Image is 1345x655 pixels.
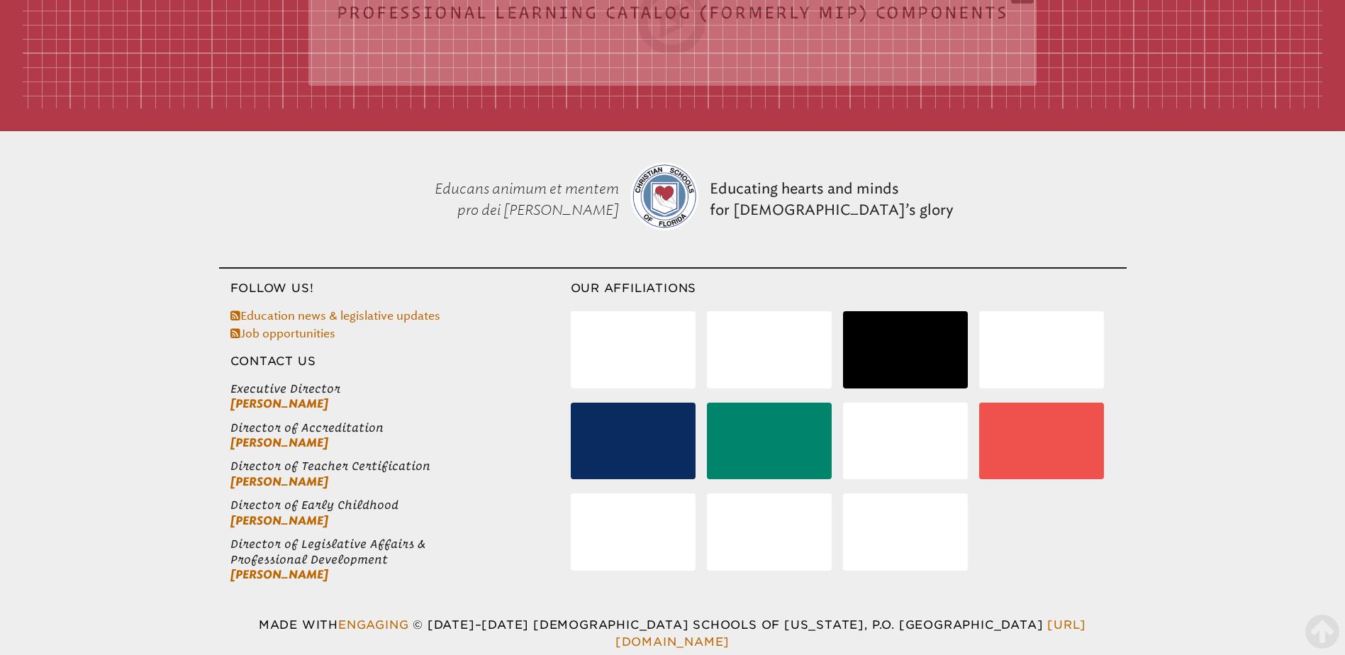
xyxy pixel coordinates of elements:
[704,142,959,256] p: Educating hearts and minds for [DEMOGRAPHIC_DATA]’s glory
[615,618,1086,649] a: [URL][DOMAIN_NAME]
[338,618,408,632] a: Engaging
[230,568,328,581] a: [PERSON_NAME]
[230,537,571,567] span: Director of Legislative Affairs & Professional Development
[230,381,571,396] span: Executive Director
[230,309,440,323] a: Education news & legislative updates
[630,162,698,230] img: csf-logo-web-colors.png
[230,498,571,513] span: Director of Early Childhood
[230,436,328,449] a: [PERSON_NAME]
[230,475,328,488] a: [PERSON_NAME]
[864,618,868,632] span: ,
[386,142,625,256] p: Educans animum et mentem pro dei [PERSON_NAME]
[230,327,335,340] a: Job opportunities
[259,618,413,632] span: Made with
[219,353,571,370] h3: Contact Us
[413,618,871,632] span: © [DATE]–[DATE] [DEMOGRAPHIC_DATA] Schools of [US_STATE]
[230,459,571,474] span: Director of Teacher Certification
[230,420,571,435] span: Director of Accreditation
[230,397,328,410] a: [PERSON_NAME]
[872,618,1044,632] span: P.O. [GEOGRAPHIC_DATA]
[230,514,328,527] a: [PERSON_NAME]
[571,280,1127,297] h3: Our Affiliations
[219,280,571,297] h3: Follow Us!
